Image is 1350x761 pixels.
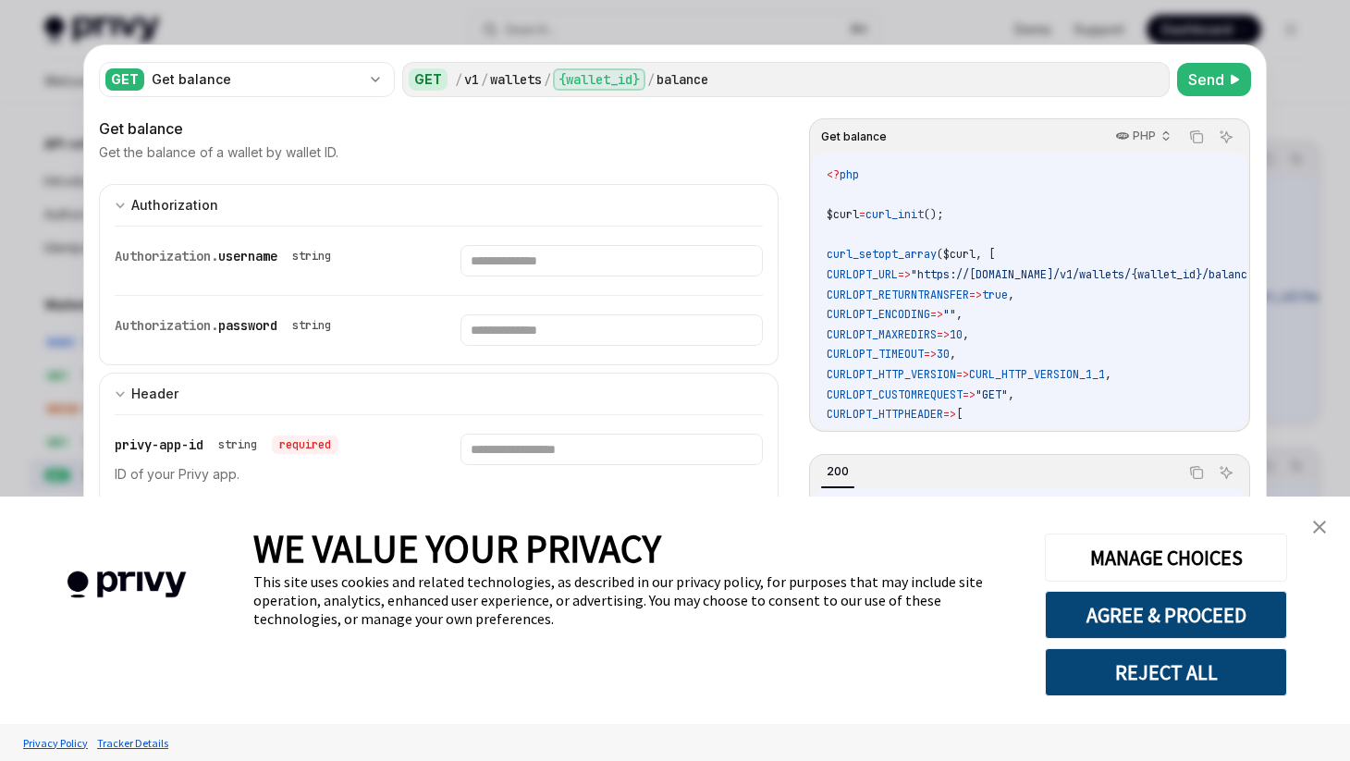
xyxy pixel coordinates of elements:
div: Header [131,383,178,405]
div: privy-app-id [115,434,338,456]
img: company logo [28,545,226,625]
p: PHP [1133,129,1156,143]
span: (); [924,207,943,222]
span: true [982,288,1008,302]
span: password [218,317,277,334]
span: CURLOPT_HTTPHEADER [827,407,943,422]
span: ( [937,247,943,262]
span: "GET" [976,387,1008,402]
button: Send [1177,63,1251,96]
button: Copy the contents from the code block [1184,460,1209,485]
span: Authorization. [115,248,218,264]
div: This site uses cookies and related technologies, as described in our privacy policy, for purposes... [253,572,1017,628]
div: / [544,70,551,89]
button: expand input section [99,373,779,414]
button: Ask AI [1214,460,1238,485]
span: CURL_HTTP_VERSION_1_1 [969,367,1105,382]
span: curl_setopt_array [827,247,937,262]
span: CURLOPT_CUSTOMREQUEST [827,387,963,402]
div: required [272,436,338,454]
button: MANAGE CHOICES [1045,534,1287,582]
span: , [1008,288,1014,302]
button: REJECT ALL [1045,648,1287,696]
span: , [956,307,963,322]
span: = [859,207,865,222]
button: Copy the contents from the code block [1184,125,1209,149]
span: $curl [943,247,976,262]
span: , [ [976,247,995,262]
div: wallets [490,70,542,89]
span: curl_init [865,207,924,222]
div: Authorization.password [115,314,338,337]
span: => [924,347,937,362]
span: => [937,327,950,342]
button: Ask AI [1214,125,1238,149]
span: , [950,347,956,362]
span: WE VALUE YOUR PRIVACY [253,524,661,572]
span: CURLOPT_RETURNTRANSFER [827,288,969,302]
span: => [956,367,969,382]
div: Get balance [99,117,779,140]
img: close banner [1313,521,1326,534]
span: CURLOPT_TIMEOUT [827,347,924,362]
p: ID of your Privy app. [115,463,416,485]
a: Tracker Details [92,727,173,759]
span: username [218,248,277,264]
div: GET [409,68,448,91]
span: => [943,407,956,422]
span: 10 [950,327,963,342]
span: $curl [827,207,859,222]
span: CURLOPT_ENCODING [827,307,930,322]
div: Authorization [131,194,218,216]
p: Get the balance of a wallet by wallet ID. [99,143,338,162]
a: Privacy Policy [18,727,92,759]
div: / [455,70,462,89]
span: , [963,327,969,342]
div: / [647,70,655,89]
span: CURLOPT_URL [827,267,898,282]
button: PHP [1106,121,1179,153]
span: php [840,167,859,182]
button: expand input section [99,184,779,226]
span: "https://[DOMAIN_NAME]/v1/wallets/{wallet_id}/balance" [911,267,1260,282]
div: {wallet_id} [553,68,645,91]
span: Send [1188,68,1224,91]
div: 200 [821,460,854,483]
span: "Authorization: Basic <encoded-value>" [827,427,1073,442]
span: => [969,288,982,302]
span: => [963,387,976,402]
button: AGREE & PROCEED [1045,591,1287,639]
span: CURLOPT_HTTP_VERSION [827,367,956,382]
span: => [898,267,911,282]
span: , [1105,367,1111,382]
div: / [481,70,488,89]
span: privy-app-id [115,436,203,453]
span: Get balance [821,129,887,144]
span: "" [943,307,956,322]
span: <? [827,167,840,182]
span: 30 [937,347,950,362]
span: CURLOPT_MAXREDIRS [827,327,937,342]
div: v1 [464,70,479,89]
div: GET [105,68,144,91]
div: Get balance [152,70,361,89]
span: , [1073,427,1079,442]
span: Authorization. [115,317,218,334]
div: balance [657,70,708,89]
a: close banner [1301,509,1338,546]
span: , [1008,387,1014,402]
button: GETGet balance [99,60,395,99]
span: [ [956,407,963,422]
div: Authorization.username [115,245,338,267]
span: => [930,307,943,322]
